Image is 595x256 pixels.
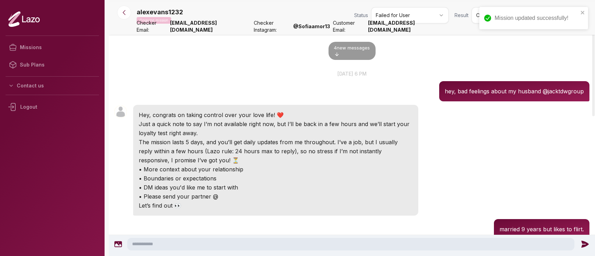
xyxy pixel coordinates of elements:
p: alexevans1232 [137,7,183,17]
p: married 9 years but likes to flirt. [499,225,584,234]
p: [DATE] 6 pm [109,70,595,77]
p: • Please send your partner @ [139,192,413,201]
p: • Boundaries or expectations [139,174,413,183]
a: Missions [6,39,99,56]
strong: [EMAIL_ADDRESS][DOMAIN_NAME] [368,20,449,33]
p: Let’s find out 👀 [139,201,413,210]
strong: @ Sofiaamor13 [293,23,330,30]
div: Mission updated successfully! [495,14,578,22]
p: Just a quick note to say I’m not available right now, but I’ll be back in a few hours and we’ll s... [139,119,413,138]
a: Sub Plans [6,56,99,73]
button: Contact us [6,79,99,92]
div: Logout [6,98,99,116]
span: Status [354,12,368,19]
p: Hey, congrats on taking control over your love life! ❤️ [139,110,413,119]
div: 4 new message s [328,42,375,60]
span: Customer Email: [333,20,365,33]
span: Checker Email: [137,20,167,33]
p: Ongoing mission [137,17,171,24]
button: close [580,10,585,15]
span: Result [455,12,468,19]
span: Checker Instagram: [254,20,290,33]
img: User avatar [114,106,127,118]
strong: [EMAIL_ADDRESS][DOMAIN_NAME] [170,20,251,33]
p: • DM ideas you'd like me to start with [139,183,413,192]
p: • More context about your relationship [139,165,413,174]
p: The mission lasts 5 days, and you’ll get daily updates from me throughout. I’ve a job, but I usua... [139,138,413,165]
p: hey, bad feelings about my husband @jacktdwgroup [445,87,584,96]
